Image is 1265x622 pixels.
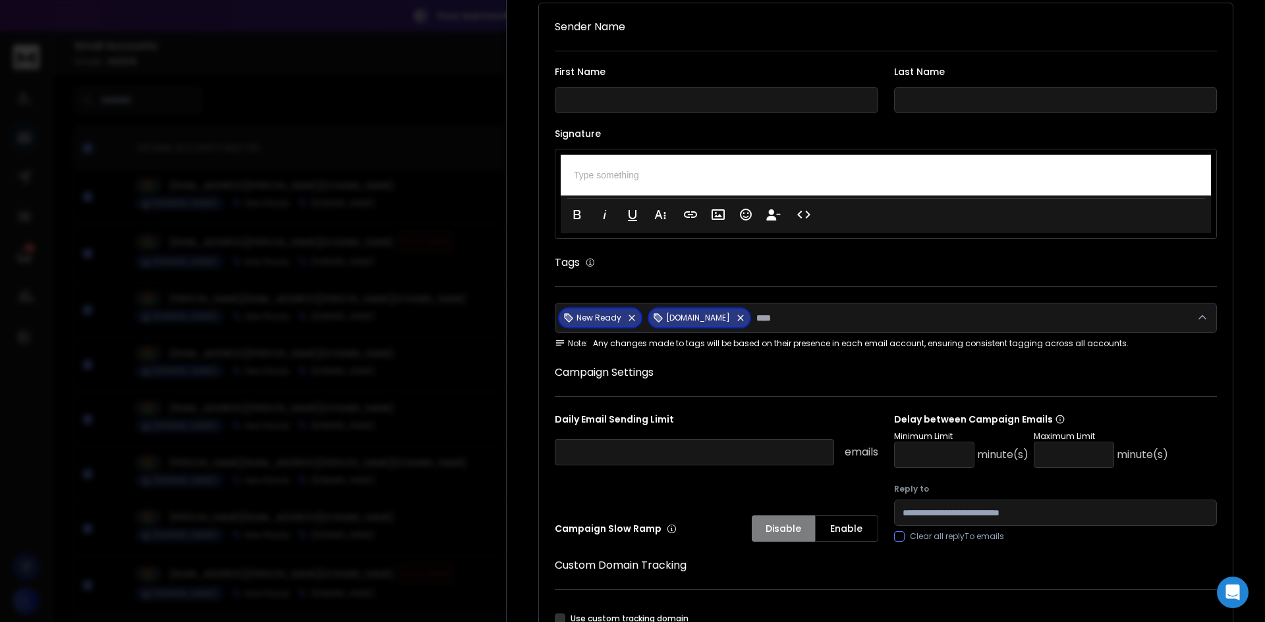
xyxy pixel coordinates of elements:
[648,201,673,228] button: More Text
[706,201,731,228] button: Insert Image (Ctrl+P)
[1217,577,1249,608] div: Open Intercom Messenger
[977,447,1028,463] p: minute(s)
[815,515,878,542] button: Enable
[555,522,677,535] p: Campaign Slow Ramp
[894,67,1218,76] label: Last Name
[761,201,786,228] button: Insert Unsubscribe Link
[894,413,1168,426] p: Delay between Campaign Emails
[555,67,878,76] label: First Name
[678,201,703,228] button: Insert Link (Ctrl+K)
[555,129,1217,138] label: Signature
[555,413,878,431] p: Daily Email Sending Limit
[555,338,588,349] span: Note:
[565,201,590,228] button: Bold (Ctrl+B)
[733,201,758,228] button: Emoticons
[845,444,878,460] p: emails
[555,557,1217,573] h1: Custom Domain Tracking
[1117,447,1168,463] p: minute(s)
[752,515,815,542] button: Disable
[555,365,1217,380] h1: Campaign Settings
[592,201,617,228] button: Italic (Ctrl+I)
[910,531,1004,542] label: Clear all replyTo emails
[576,313,621,323] p: New Ready
[555,255,580,271] h1: Tags
[791,201,816,228] button: Code View
[555,338,1217,349] div: Any changes made to tags will be based on their presence in each email account, ensuring consiste...
[894,484,1218,494] label: Reply to
[555,19,1217,35] h1: Sender Name
[666,313,730,323] p: [DOMAIN_NAME]
[1034,431,1168,442] p: Maximum Limit
[894,431,1028,442] p: Minimum Limit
